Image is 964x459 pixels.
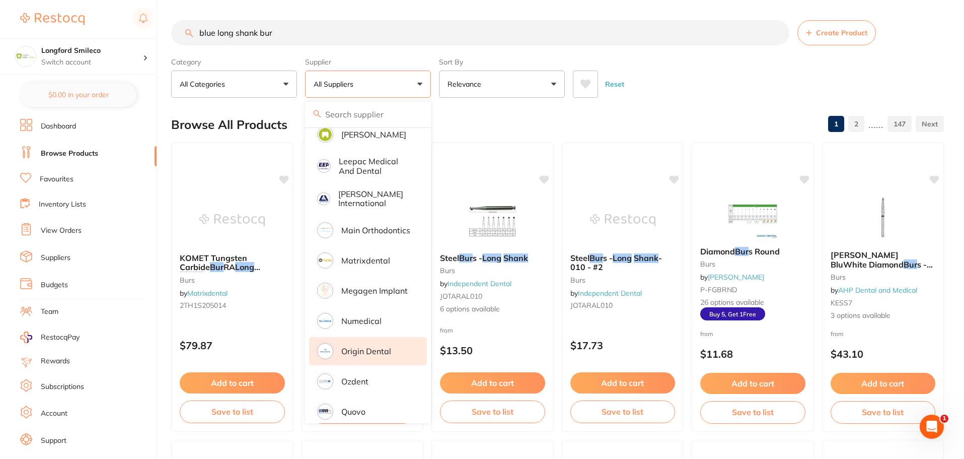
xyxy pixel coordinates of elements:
img: Quovo [319,405,332,418]
button: Add to cart [570,372,676,394]
img: Numedical [319,314,332,327]
span: s - [603,253,613,263]
span: 26 options available [700,298,805,308]
span: from [700,330,713,338]
a: RestocqPay [20,332,80,343]
span: P-FGBRND [700,285,737,294]
img: Origin Dental [319,345,332,358]
img: Matrixdental [319,254,332,267]
b: Steel Burs - Long Shank [440,253,545,263]
button: $0.00 in your order [20,83,136,107]
span: JOTARAL010 [570,301,613,310]
p: Leepac Medical and Dental [339,157,413,175]
p: [PERSON_NAME] [341,130,406,139]
b: Steel Burs - Long Shank - 010 - #2 [570,253,676,272]
a: Suppliers [41,253,70,263]
small: burs [440,267,545,275]
h2: Browse All Products [171,118,287,132]
img: Leepac Medical and Dental [319,161,329,171]
a: 1 [828,114,844,134]
span: Create Product [816,29,867,37]
iframe: Intercom live chat [920,415,944,439]
em: Shank [180,272,204,282]
a: 2 [848,114,864,134]
button: Add to cart [831,373,936,394]
a: Matrixdental [187,289,228,298]
a: Favourites [40,174,73,184]
img: RestocqPay [20,332,32,343]
img: Steel Burs - Long Shank [460,195,525,245]
span: from [440,326,453,334]
span: 3 options available [831,311,936,321]
img: Main Orthodontics [319,224,332,237]
b: Diamond Burs Round [700,247,805,256]
p: $13.50 [440,345,545,356]
img: Megagen Implant [319,284,332,297]
a: 147 [887,114,912,134]
span: H1S-014 (5) [204,272,252,282]
p: Matrixdental [341,256,390,265]
a: View Orders [41,226,82,236]
button: Save to list [831,401,936,423]
span: KESS7 [831,298,852,307]
span: by [180,289,228,298]
label: Supplier [305,57,431,67]
a: Support [41,436,66,446]
span: by [700,273,764,282]
em: Bur [904,259,917,270]
span: 1 [940,415,948,423]
button: Save to list [700,401,805,423]
button: Add to cart [700,373,805,394]
a: [PERSON_NAME] [708,273,764,282]
em: Long [613,253,632,263]
p: $17.73 [570,340,676,351]
span: 6 options available [440,304,545,314]
em: Bur [459,253,473,263]
em: Long [482,253,501,263]
span: from [831,330,844,338]
button: Add to cart [180,372,285,394]
span: [PERSON_NAME] BluWhite Diamond [831,250,904,269]
span: by [831,286,917,295]
img: Kulzer [319,128,332,141]
span: by [440,279,511,288]
img: Steel Burs - Long Shank - 010 - #2 [590,195,655,245]
span: JOTARAL010 [440,292,482,301]
p: Quovo [341,407,365,416]
img: Restocq Logo [20,13,85,25]
span: Diamond [700,246,735,256]
p: All Categories [180,79,229,89]
span: Steel [440,253,459,263]
a: Budgets [41,280,68,290]
span: RA [224,262,235,272]
button: Add to cart [440,372,545,394]
span: Steel [570,253,589,263]
button: Save to list [440,401,545,423]
p: ...... [868,118,883,130]
button: Save to list [570,401,676,423]
em: Bur [210,262,224,272]
h4: Longford Smileco [41,46,143,56]
small: burs [180,276,285,284]
b: Kerr BluWhite Diamond Burs - Round-End Taper [831,250,936,269]
p: [PERSON_NAME] International [338,189,413,208]
a: AHP Dental and Medical [838,286,917,295]
em: Long [235,262,254,272]
img: KOMET Tungsten Carbide Bur RA Long Shank H1S-014 (5) [199,195,265,245]
label: Category [171,57,297,67]
span: s - Round-End Taper [831,259,933,279]
a: Account [41,409,67,419]
a: Rewards [41,356,70,366]
p: Main Orthodontics [341,226,410,235]
button: All Categories [171,71,297,98]
img: Livingstone International [319,194,329,204]
button: Reset [602,71,627,98]
em: Shank [634,253,658,263]
span: 2TH1S205014 [180,301,226,310]
b: KOMET Tungsten Carbide Bur RA Long Shank H1S-014 (5) [180,253,285,272]
a: Inventory Lists [39,200,86,210]
p: $43.10 [831,348,936,360]
p: Ozdent [341,377,368,386]
a: Dashboard [41,121,76,132]
p: All Suppliers [314,79,357,89]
